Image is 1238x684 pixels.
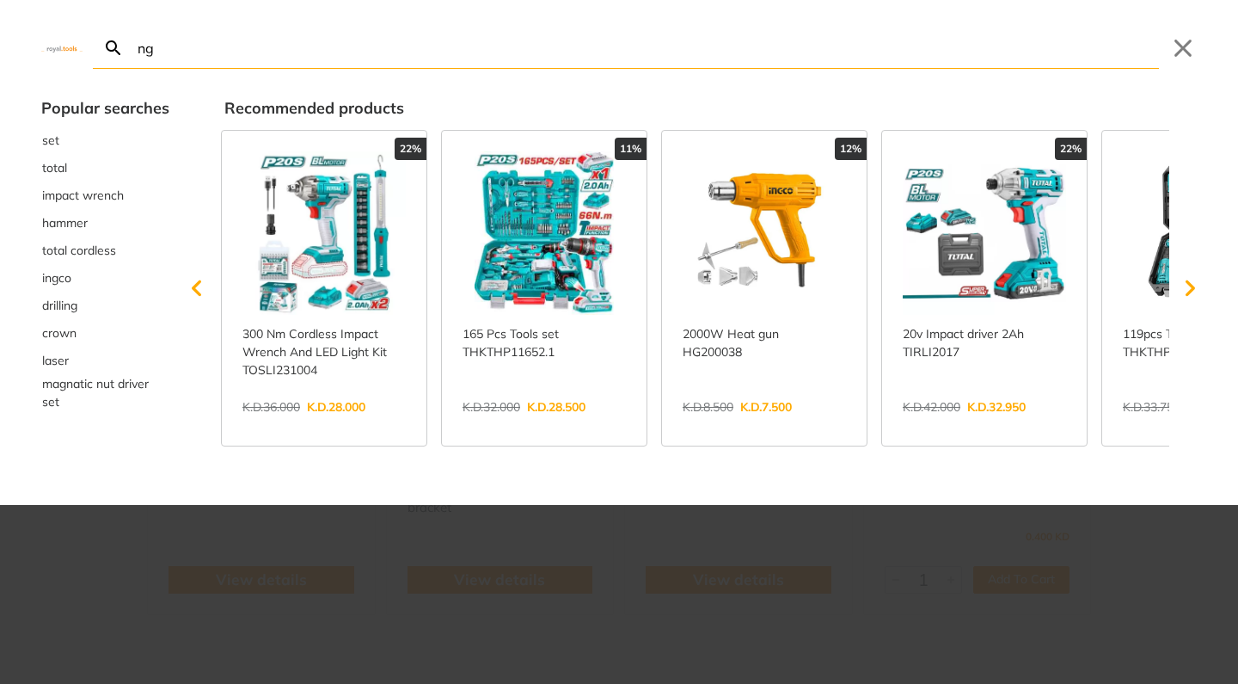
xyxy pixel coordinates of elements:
[41,292,169,319] div: Suggestion: drilling
[41,319,169,347] div: Suggestion: crown
[180,271,214,305] svg: Scroll left
[835,138,867,160] div: 12%
[1169,34,1197,62] button: Close
[41,182,169,209] div: Suggestion: impact wrench
[41,126,169,154] div: Suggestion: set
[224,96,1197,120] div: Recommended products
[41,96,169,120] div: Popular searches
[42,324,77,342] span: crown
[41,347,169,374] button: Select suggestion: laser
[42,269,71,287] span: ingco
[103,38,124,59] svg: Search
[42,159,67,177] span: total
[615,138,647,160] div: 11%
[41,182,169,209] button: Select suggestion: impact wrench
[41,264,169,292] button: Select suggestion: ingco
[42,242,116,260] span: total cordless
[42,297,77,315] span: drilling
[41,154,169,182] button: Select suggestion: total
[41,209,169,237] div: Suggestion: hammer
[41,209,169,237] button: Select suggestion: hammer
[41,237,169,264] button: Select suggestion: total cordless
[1055,138,1087,160] div: 22%
[42,214,88,232] span: hammer
[41,237,169,264] div: Suggestion: total cordless
[42,187,124,205] span: impact wrench
[42,352,69,370] span: laser
[41,154,169,182] div: Suggestion: total
[41,374,169,412] button: Select suggestion: magnatic nut driver set
[395,138,426,160] div: 22%
[1173,271,1207,305] svg: Scroll right
[134,28,1159,68] input: Search…
[41,292,169,319] button: Select suggestion: drilling
[41,319,169,347] button: Select suggestion: crown
[41,264,169,292] div: Suggestion: ingco
[42,375,169,411] span: magnatic nut driver set
[41,374,169,412] div: Suggestion: magnatic nut driver set
[41,44,83,52] img: Close
[41,347,169,374] div: Suggestion: laser
[41,126,169,154] button: Select suggestion: set
[42,132,59,150] span: set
